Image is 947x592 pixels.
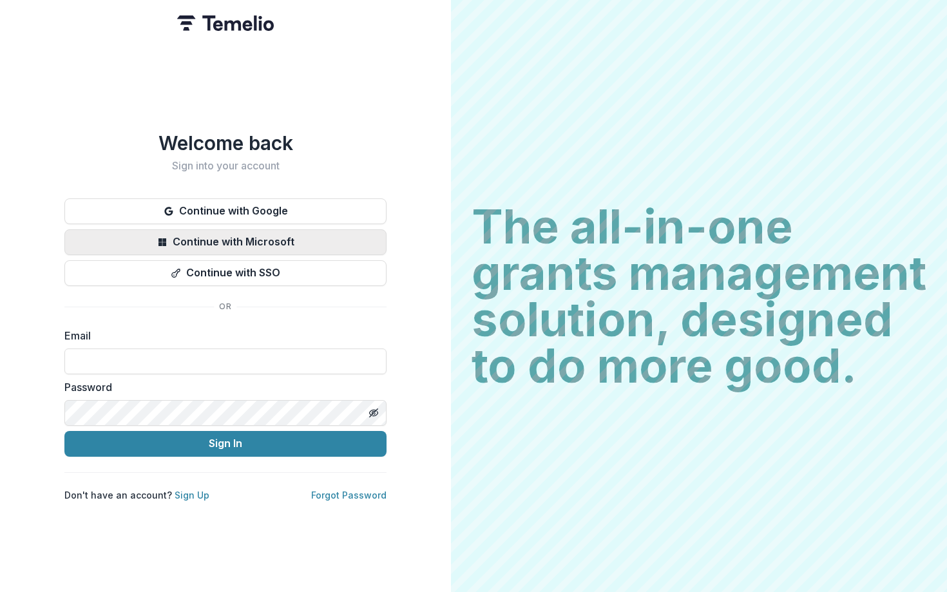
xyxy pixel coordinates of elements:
[64,488,209,502] p: Don't have an account?
[64,131,387,155] h1: Welcome back
[64,431,387,457] button: Sign In
[64,328,379,343] label: Email
[64,198,387,224] button: Continue with Google
[311,490,387,501] a: Forgot Password
[64,160,387,172] h2: Sign into your account
[64,260,387,286] button: Continue with SSO
[64,229,387,255] button: Continue with Microsoft
[177,15,274,31] img: Temelio
[175,490,209,501] a: Sign Up
[64,379,379,395] label: Password
[363,403,384,423] button: Toggle password visibility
